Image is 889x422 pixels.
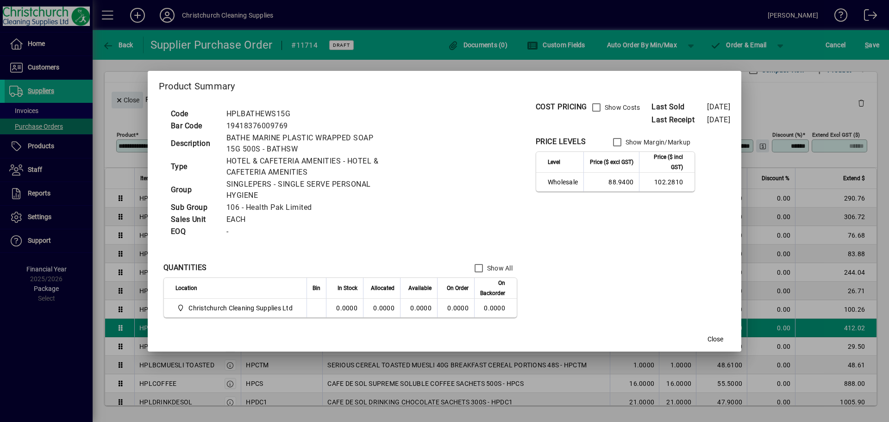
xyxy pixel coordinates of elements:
td: - [222,226,390,238]
td: Type [166,155,222,178]
span: Bin [313,283,320,293]
div: PRICE LEVELS [536,136,586,147]
td: 0.0000 [474,299,517,317]
button: Close [701,331,730,348]
label: Show Margin/Markup [624,138,691,147]
td: Group [166,178,222,202]
td: 19418376009769 [222,120,390,132]
span: Christchurch Cleaning Supplies Ltd [175,302,296,314]
td: SINGLEPERS - SINGLE SERVE PERSONAL HYGIENE [222,178,390,202]
span: On Backorder [480,278,505,298]
td: EOQ [166,226,222,238]
td: 0.0000 [363,299,400,317]
td: EACH [222,214,390,226]
span: Last Receipt [651,114,707,126]
span: Price ($ excl GST) [590,157,633,167]
span: Christchurch Cleaning Supplies Ltd [188,303,293,313]
span: On Order [447,283,469,293]
td: BATHE MARINE PLASTIC WRAPPED SOAP 15G 500S - BATHSW [222,132,390,155]
span: Last Sold [651,101,707,113]
span: In Stock [338,283,357,293]
span: Available [408,283,432,293]
td: HOTEL & CAFETERIA AMENITIES - HOTEL & CAFETERIA AMENITIES [222,155,390,178]
td: 106 - Health Pak Limited [222,202,390,214]
td: 102.2810 [639,173,695,191]
td: 88.9400 [583,173,639,191]
span: Allocated [371,283,394,293]
h2: Product Summary [148,71,742,98]
span: 0.0000 [447,304,469,312]
label: Show Costs [603,103,640,112]
td: 0.0000 [400,299,437,317]
div: QUANTITIES [163,262,207,273]
span: Level [548,157,560,167]
span: Location [175,283,197,293]
td: HPLBATHEWS15G [222,108,390,120]
td: 0.0000 [326,299,363,317]
div: COST PRICING [536,101,587,113]
span: [DATE] [707,115,730,124]
label: Show All [485,264,513,273]
td: Code [166,108,222,120]
span: Close [707,334,723,344]
span: Price ($ incl GST) [645,152,683,172]
td: Sales Unit [166,214,222,226]
span: Wholesale [548,177,578,187]
td: Description [166,132,222,155]
td: Sub Group [166,202,222,214]
td: Bar Code [166,120,222,132]
span: [DATE] [707,102,730,111]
